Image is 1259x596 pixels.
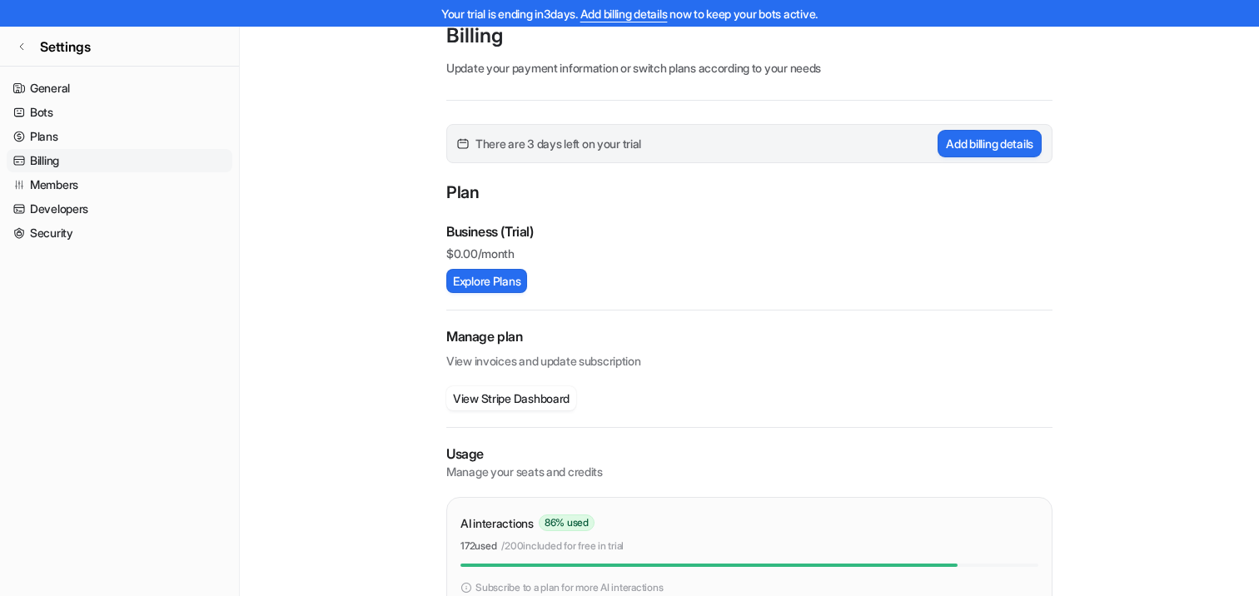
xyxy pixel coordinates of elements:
a: Plans [7,125,232,148]
p: View invoices and update subscription [446,346,1052,370]
button: Add billing details [938,130,1042,157]
img: calender-icon.svg [457,138,469,150]
p: Plan [446,180,1052,208]
p: Subscribe to a plan for more AI interactions [475,580,663,595]
span: 86 % used [539,514,595,531]
a: Add billing details [580,7,668,21]
a: Bots [7,101,232,124]
p: Usage [446,445,1052,464]
a: General [7,77,232,100]
h2: Manage plan [446,327,1052,346]
p: Update your payment information or switch plans according to your needs [446,59,1052,77]
a: Billing [7,149,232,172]
p: $ 0.00/month [446,245,1052,262]
p: Business (Trial) [446,221,534,241]
span: Settings [40,37,91,57]
button: Explore Plans [446,269,527,293]
p: 172 used [460,539,496,554]
p: Billing [446,22,1052,49]
p: / 200 included for free in trial [501,539,624,554]
a: Developers [7,197,232,221]
a: Security [7,221,232,245]
p: AI interactions [460,514,534,532]
a: Members [7,173,232,196]
button: View Stripe Dashboard [446,386,576,410]
p: Manage your seats and credits [446,464,1052,480]
span: There are 3 days left on your trial [475,135,641,152]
